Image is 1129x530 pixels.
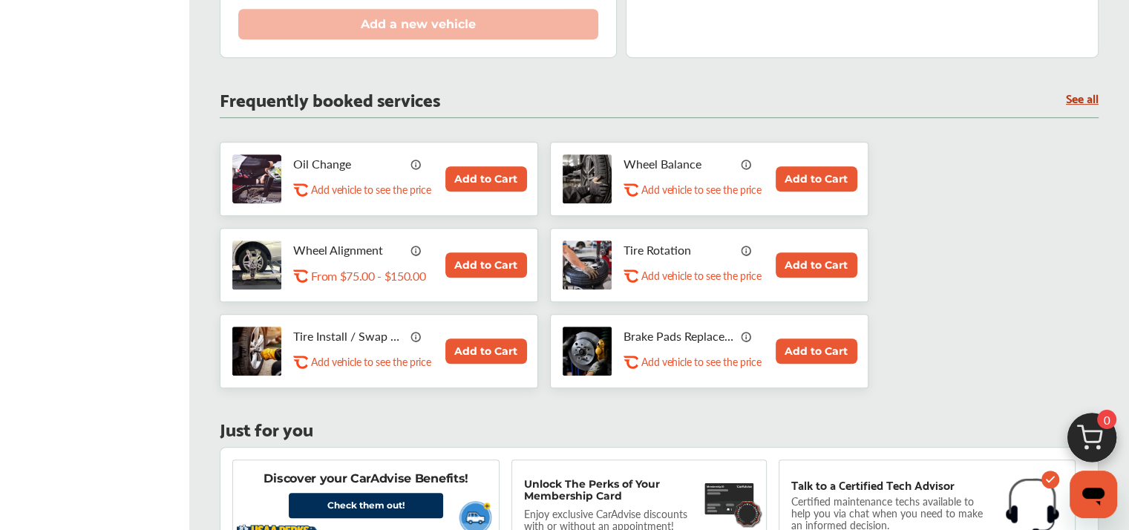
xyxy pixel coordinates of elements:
img: wheel-alignment-thumb.jpg [232,241,281,289]
button: Add to Cart [445,166,527,192]
p: Talk to a Certified Tech Advisor [791,478,955,491]
img: info_icon_vector.svg [410,330,422,342]
p: Frequently booked services [220,91,440,105]
p: Just for you [220,421,313,435]
p: Certified maintenance techs available to help you via chat when you need to make an informed deci... [791,497,994,529]
p: Unlock The Perks of Your Membership Card [524,478,697,502]
img: maintenance-card.27cfeff5.svg [704,478,755,519]
img: info_icon_vector.svg [410,158,422,170]
p: Tire Install / Swap Tires [293,329,405,343]
a: Check them out! [289,493,443,518]
p: Add vehicle to see the price [641,355,761,369]
p: Add vehicle to see the price [641,183,761,197]
p: Tire Rotation [624,243,735,257]
button: Add to Cart [776,252,857,278]
p: Wheel Balance [624,157,735,171]
img: check-icon.521c8815.svg [1041,471,1059,488]
img: info_icon_vector.svg [741,330,753,342]
p: Discover your CarAdvise Benefits! [264,471,468,487]
img: tire-wheel-balance-thumb.jpg [563,154,612,203]
p: Add vehicle to see the price [311,183,431,197]
p: Add vehicle to see the price [311,355,431,369]
img: info_icon_vector.svg [741,244,753,256]
iframe: Button to launch messaging window [1070,471,1117,518]
p: Wheel Alignment [293,243,405,257]
p: Brake Pads Replacement [624,329,735,343]
p: Add vehicle to see the price [641,269,761,283]
img: info_icon_vector.svg [741,158,753,170]
p: Oil Change [293,157,405,171]
button: Add to Cart [445,338,527,364]
button: Add to Cart [445,252,527,278]
img: oil-change-thumb.jpg [232,154,281,203]
a: See all [1066,91,1099,104]
button: Add to Cart [776,338,857,364]
img: tire-rotation-thumb.jpg [563,241,612,289]
p: From $75.00 - $150.00 [311,269,425,283]
img: tire-install-swap-tires-thumb.jpg [232,327,281,376]
button: Add to Cart [776,166,857,192]
img: cart_icon.3d0951e8.svg [1056,406,1128,477]
img: brake-pads-replacement-thumb.jpg [563,327,612,376]
span: 0 [1097,410,1116,429]
img: badge.f18848ea.svg [733,499,763,528]
img: info_icon_vector.svg [410,244,422,256]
